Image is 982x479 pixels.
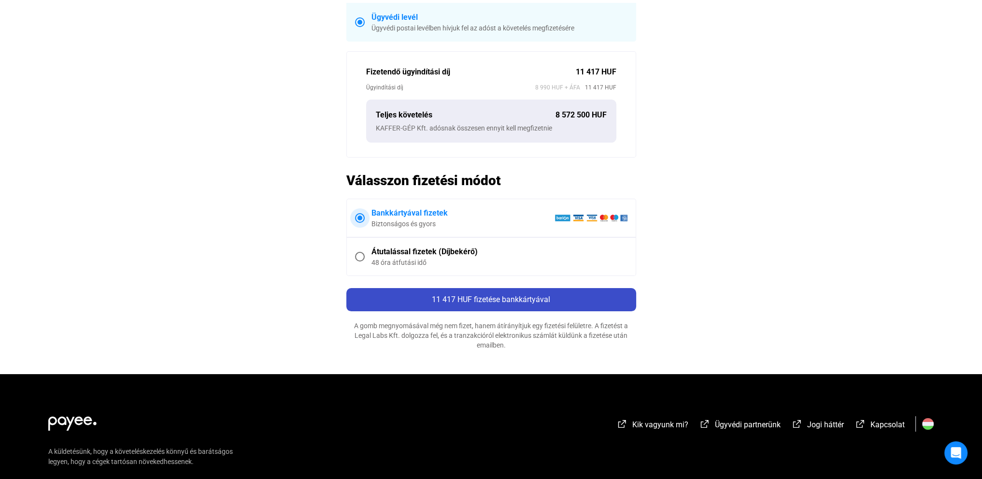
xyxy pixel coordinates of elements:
[944,441,968,464] div: Open Intercom Messenger
[616,421,688,431] a: external-link-whiteKik vagyunk mi?
[376,123,607,133] div: KAFFER-GÉP Kft. adósnak összesen ennyit kell megfizetnie
[870,420,905,429] span: Kapcsolat
[555,109,607,121] div: 8 572 500 HUF
[371,23,627,33] div: Ügyvédi postai levélben hívjuk fel az adóst a követelés megfizetésére
[715,420,781,429] span: Ügyvédi partnerünk
[616,419,628,429] img: external-link-white
[346,172,636,189] h2: Válasszon fizetési módot
[632,420,688,429] span: Kik vagyunk mi?
[346,321,636,350] div: A gomb megnyomásával még nem fizet, hanem átírányítjuk egy fizetési felületre. A fizetést a Legal...
[371,246,627,258] div: Átutalással fizetek (Díjbekérő)
[48,411,97,431] img: white-payee-white-dot.svg
[854,421,905,431] a: external-link-whiteKapcsolat
[371,12,627,23] div: Ügyvédi levél
[535,83,580,92] span: 8 990 HUF + ÁFA
[854,419,866,429] img: external-link-white
[376,109,555,121] div: Teljes követelés
[346,288,636,311] button: 11 417 HUF fizetése bankkártyával
[366,83,535,92] div: Ügyindítási díj
[807,420,844,429] span: Jogi háttér
[580,83,616,92] span: 11 417 HUF
[791,419,803,429] img: external-link-white
[791,421,844,431] a: external-link-whiteJogi háttér
[699,419,711,429] img: external-link-white
[371,258,627,267] div: 48 óra átfutási idő
[366,66,576,78] div: Fizetendő ügyindítási díj
[576,66,616,78] div: 11 417 HUF
[922,418,934,430] img: HU.svg
[432,295,550,304] span: 11 417 HUF fizetése bankkártyával
[555,214,627,222] img: barion
[371,219,555,229] div: Biztonságos és gyors
[699,421,781,431] a: external-link-whiteÜgyvédi partnerünk
[371,207,555,219] div: Bankkártyával fizetek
